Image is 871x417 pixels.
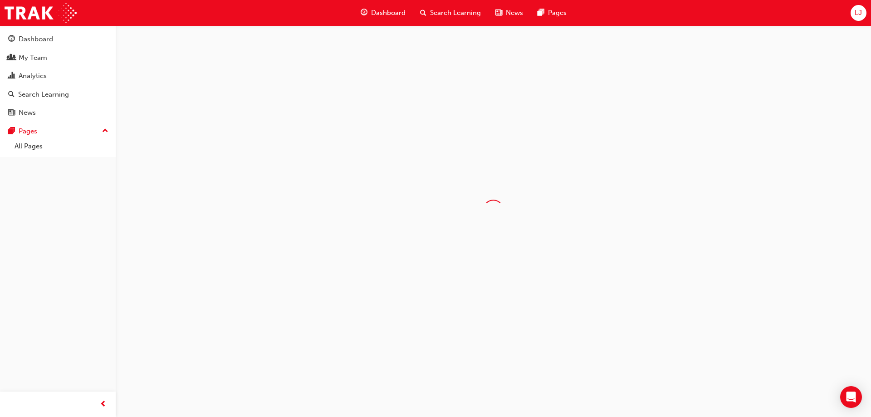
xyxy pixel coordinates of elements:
span: search-icon [420,7,426,19]
a: Analytics [4,68,112,84]
span: guage-icon [361,7,367,19]
button: Pages [4,123,112,140]
div: My Team [19,53,47,63]
span: chart-icon [8,72,15,80]
span: LJ [855,8,862,18]
a: pages-iconPages [530,4,574,22]
span: News [506,8,523,18]
span: guage-icon [8,35,15,44]
span: Pages [548,8,567,18]
img: Trak [5,3,77,23]
span: Dashboard [371,8,406,18]
button: LJ [851,5,866,21]
a: Dashboard [4,31,112,48]
span: news-icon [8,109,15,117]
div: Analytics [19,71,47,81]
span: search-icon [8,91,15,99]
a: search-iconSearch Learning [413,4,488,22]
a: My Team [4,49,112,66]
div: Dashboard [19,34,53,44]
div: News [19,108,36,118]
a: Search Learning [4,86,112,103]
a: All Pages [11,139,112,153]
span: news-icon [495,7,502,19]
span: Search Learning [430,8,481,18]
a: guage-iconDashboard [353,4,413,22]
div: Open Intercom Messenger [840,386,862,408]
span: pages-icon [538,7,544,19]
div: Search Learning [18,89,69,100]
span: up-icon [102,125,108,137]
span: pages-icon [8,128,15,136]
a: news-iconNews [488,4,530,22]
span: prev-icon [100,399,107,410]
a: News [4,104,112,121]
span: people-icon [8,54,15,62]
button: DashboardMy TeamAnalyticsSearch LearningNews [4,29,112,123]
div: Pages [19,126,37,137]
